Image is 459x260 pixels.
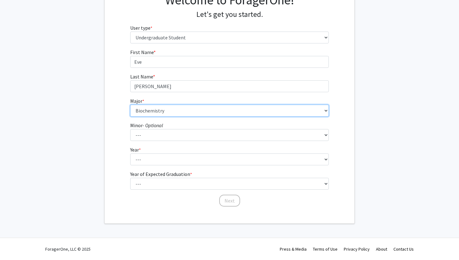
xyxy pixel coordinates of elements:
label: Minor [130,122,163,129]
label: User type [130,24,152,32]
h4: Let's get you started. [130,10,329,19]
a: Contact Us [393,246,414,252]
div: ForagerOne, LLC © 2025 [45,238,91,260]
span: Last Name [130,73,153,80]
label: Year [130,146,141,153]
a: Press & Media [280,246,307,252]
button: Next [219,195,240,207]
a: Terms of Use [313,246,338,252]
span: First Name [130,49,154,55]
a: About [376,246,387,252]
i: - Optional [143,122,163,128]
a: Privacy Policy [344,246,370,252]
label: Year of Expected Graduation [130,170,192,178]
iframe: Chat [5,232,27,255]
label: Major [130,97,144,105]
